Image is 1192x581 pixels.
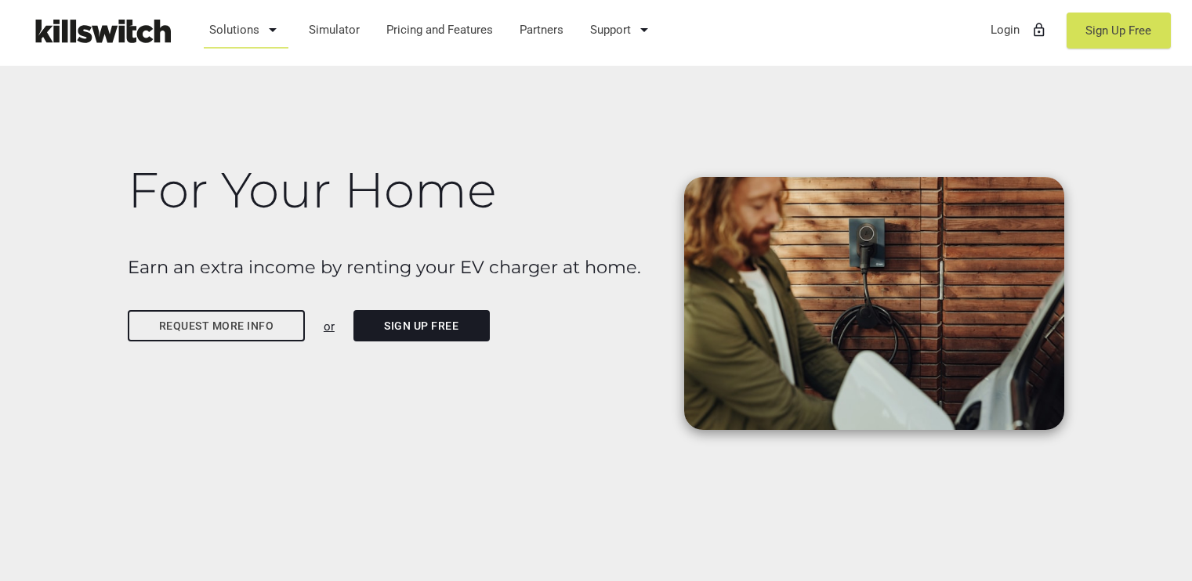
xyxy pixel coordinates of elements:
[379,9,501,50] a: Pricing and Features
[1067,13,1171,49] a: Sign Up Free
[24,12,180,50] img: Killswitch
[583,9,661,50] a: Support
[635,11,654,49] i: arrow_drop_down
[302,9,368,50] a: Simulator
[1031,11,1047,49] i: lock_outline
[684,177,1063,430] img: Man charging EV at home
[128,310,305,341] a: Request more info
[263,11,282,49] i: arrow_drop_down
[513,9,571,50] a: Partners
[984,9,1055,50] a: Loginlock_outline
[353,310,490,341] a: Sign Up Free
[324,319,335,334] u: or
[128,163,666,217] h1: For Your Home
[202,9,290,50] a: Solutions
[128,256,641,278] b: Earn an extra income by renting your EV charger at home.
